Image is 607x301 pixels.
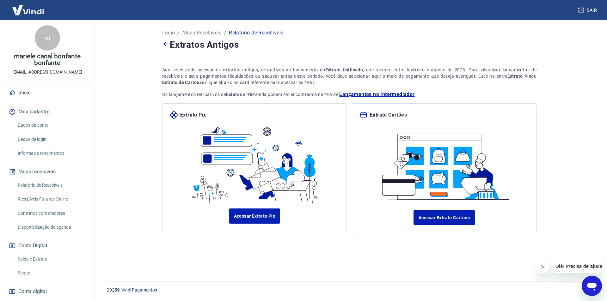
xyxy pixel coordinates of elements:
[8,105,87,119] button: Meu cadastro
[229,29,283,37] p: Relatório de Recebíveis
[8,285,87,298] a: Conta digital
[180,111,206,119] p: Extrato Pix
[552,259,602,273] iframe: Mensagem da empresa
[577,4,599,16] button: Sair
[414,210,475,225] a: Acessar Extrato Cartões
[15,207,87,220] a: Contratos com credores
[325,67,363,72] strong: Extrato Unificado
[12,69,82,75] p: [EMAIL_ADDRESS][DOMAIN_NAME]
[226,92,255,97] strong: boletos e TEF
[177,29,180,37] p: /
[507,74,531,79] strong: Extrato Pix
[15,221,87,234] a: Disponibilização de agenda
[370,111,407,119] p: Extrato Cartões
[121,287,157,292] a: Vindi Pagamentos
[187,119,322,208] img: ilustrapix.38d2ed8fdf785898d64e9b5bf3a9451d.svg
[182,29,222,37] a: Meus Recebíveis
[5,53,89,66] p: mariele canal bonfante bonfante
[35,25,60,51] div: m
[18,287,47,296] span: Conta digital
[15,119,87,132] a: Dados da conta
[107,287,592,293] p: 2025 ©
[15,193,87,206] a: Recebíveis Futuros Online
[15,179,87,192] a: Relatório de Recebíveis
[8,0,49,20] img: Vindi
[162,29,175,37] a: Início
[536,261,549,273] iframe: Fechar mensagem
[162,80,202,85] strong: Extrato de Cartões
[4,4,53,9] span: Olá! Precisa de ajuda?
[229,208,280,224] a: Acessar Extrato Pix
[15,253,87,266] a: Saldo e Extrato
[162,91,536,98] p: Os lançamentos retroativos de ainda podem ser encontrados na tela de
[582,276,602,296] iframe: Botão para abrir a janela de mensagens
[339,91,414,98] a: Lançamentos no Intermediador
[377,126,512,202] img: ilustracard.1447bf24807628a904eb562bb34ea6f9.svg
[15,133,87,146] a: Dados de login
[15,147,87,160] a: Informe de rendimentos
[8,165,87,179] button: Meus recebíveis
[224,29,226,37] p: /
[8,239,87,253] button: Conta Digital
[162,67,536,86] div: Aqui você pode acessar os extratos antigos, retroativos ao lançamento do , que ocorreu entre feve...
[8,86,87,100] a: Início
[162,38,536,51] h4: Extratos Antigos
[15,267,87,280] a: Saque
